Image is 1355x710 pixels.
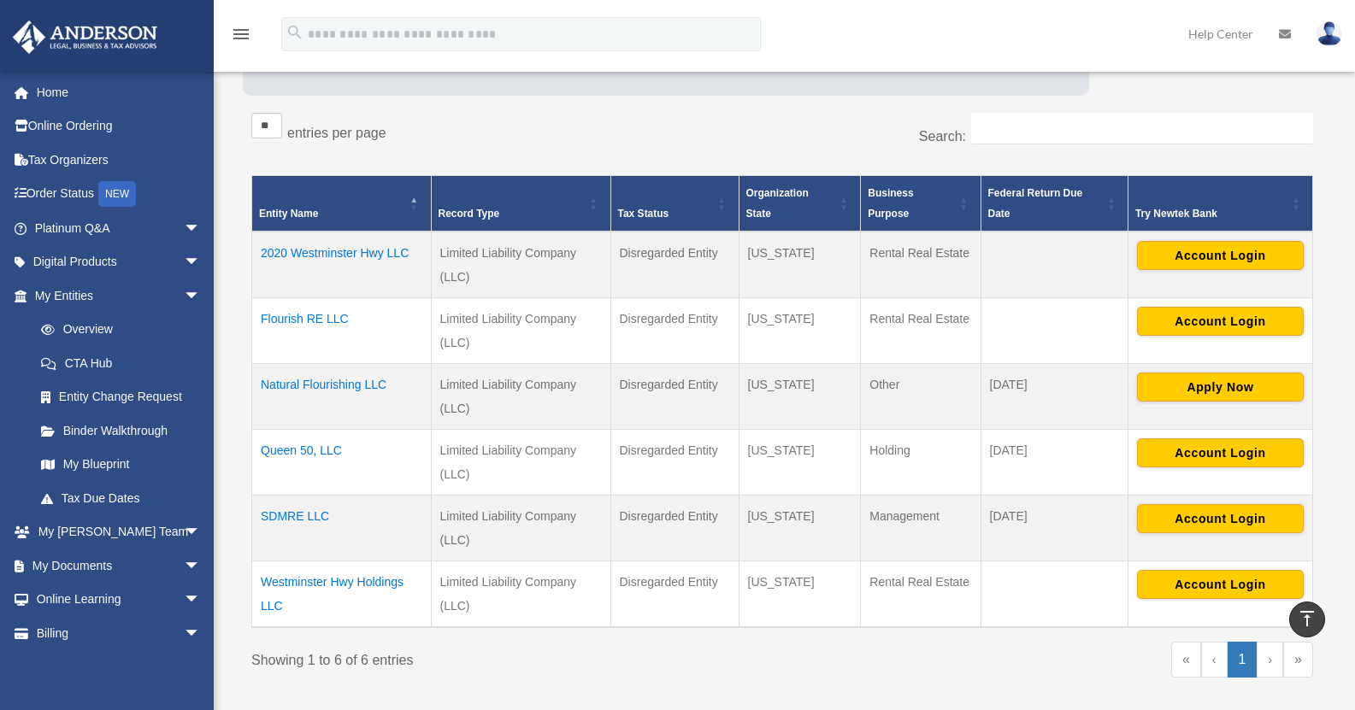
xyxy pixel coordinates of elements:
[1171,642,1201,678] a: First
[431,298,610,364] td: Limited Liability Company (LLC)
[252,232,432,298] td: 2020 Westminster Hwy LLC
[981,496,1128,561] td: [DATE]
[12,616,227,650] a: Billingarrow_drop_down
[1137,248,1304,261] a: Account Login
[12,650,227,684] a: Events Calendar
[252,430,432,496] td: Queen 50, LLC
[12,515,227,549] a: My [PERSON_NAME] Teamarrow_drop_down
[24,313,209,347] a: Overview
[1137,445,1304,459] a: Account Login
[431,561,610,628] td: Limited Liability Company (LLC)
[24,414,218,448] a: Binder Walkthrough
[861,496,981,561] td: Management
[610,232,739,298] td: Disregarded Entity
[184,279,218,314] span: arrow_drop_down
[868,187,913,220] span: Business Purpose
[287,126,386,140] label: entries per page
[24,448,218,482] a: My Blueprint
[610,364,739,430] td: Disregarded Entity
[1289,601,1325,637] a: vertical_align_top
[184,211,218,246] span: arrow_drop_down
[861,364,981,430] td: Other
[981,176,1128,232] th: Federal Return Due Date: Activate to sort
[12,109,227,144] a: Online Ordering
[610,176,739,232] th: Tax Status: Activate to sort
[610,561,739,628] td: Disregarded Entity
[252,561,432,628] td: Westminster Hwy Holdings LLC
[739,298,861,364] td: [US_STATE]
[610,430,739,496] td: Disregarded Entity
[12,549,227,583] a: My Documentsarrow_drop_down
[184,549,218,584] span: arrow_drop_down
[24,380,218,414] a: Entity Change Request
[1128,176,1312,232] th: Try Newtek Bank : Activate to sort
[184,245,218,280] span: arrow_drop_down
[861,561,981,628] td: Rental Real Estate
[231,30,251,44] a: menu
[431,176,610,232] th: Record Type: Activate to sort
[12,177,227,212] a: Order StatusNEW
[1137,307,1304,336] button: Account Login
[24,346,218,380] a: CTA Hub
[919,129,966,144] label: Search:
[981,364,1128,430] td: [DATE]
[8,21,162,54] img: Anderson Advisors Platinum Portal
[1137,570,1304,599] button: Account Login
[1317,21,1342,46] img: User Pic
[610,496,739,561] td: Disregarded Entity
[1137,577,1304,590] a: Account Login
[252,496,432,561] td: SDMRE LLC
[252,176,432,232] th: Entity Name: Activate to invert sorting
[252,298,432,364] td: Flourish RE LLC
[739,561,861,628] td: [US_STATE]
[1135,203,1287,224] div: Try Newtek Bank
[1137,511,1304,525] a: Account Login
[12,143,227,177] a: Tax Organizers
[252,364,432,430] td: Natural Flourishing LLC
[610,298,739,364] td: Disregarded Entity
[12,583,227,617] a: Online Learningarrow_drop_down
[618,208,669,220] span: Tax Status
[184,515,218,550] span: arrow_drop_down
[739,364,861,430] td: [US_STATE]
[439,208,500,220] span: Record Type
[1297,608,1317,629] i: vertical_align_top
[1137,373,1304,402] button: Apply Now
[861,232,981,298] td: Rental Real Estate
[231,24,251,44] i: menu
[988,187,1083,220] span: Federal Return Due Date
[251,642,769,672] div: Showing 1 to 6 of 6 entries
[1137,438,1304,467] button: Account Login
[739,232,861,298] td: [US_STATE]
[12,245,227,279] a: Digital Productsarrow_drop_down
[12,279,218,313] a: My Entitiesarrow_drop_down
[431,364,610,430] td: Limited Liability Company (LLC)
[739,496,861,561] td: [US_STATE]
[1137,314,1304,327] a: Account Login
[98,181,136,207] div: NEW
[739,430,861,496] td: [US_STATE]
[12,75,227,109] a: Home
[259,208,318,220] span: Entity Name
[861,298,981,364] td: Rental Real Estate
[24,481,218,515] a: Tax Due Dates
[184,583,218,618] span: arrow_drop_down
[286,23,304,42] i: search
[981,430,1128,496] td: [DATE]
[746,187,809,220] span: Organization State
[431,496,610,561] td: Limited Liability Company (LLC)
[1137,504,1304,533] button: Account Login
[1137,241,1304,270] button: Account Login
[12,211,227,245] a: Platinum Q&Aarrow_drop_down
[184,616,218,651] span: arrow_drop_down
[431,232,610,298] td: Limited Liability Company (LLC)
[431,430,610,496] td: Limited Liability Company (LLC)
[861,430,981,496] td: Holding
[861,176,981,232] th: Business Purpose: Activate to sort
[739,176,861,232] th: Organization State: Activate to sort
